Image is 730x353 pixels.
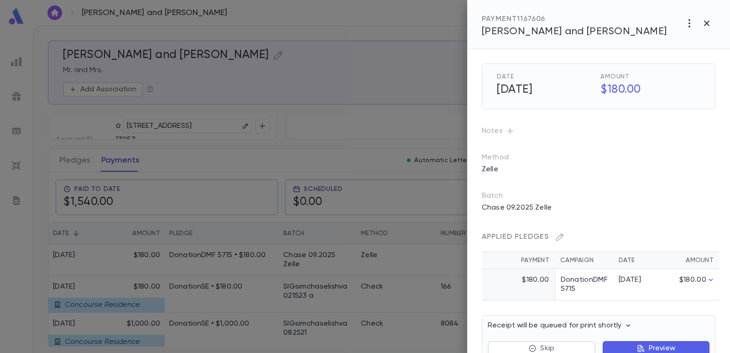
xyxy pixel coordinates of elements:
[613,252,659,269] th: Date
[482,252,555,269] th: Payment
[659,269,719,300] td: $180.00
[659,252,719,269] th: Amount
[649,344,675,353] p: Preview
[488,321,633,330] p: Receipt will be queued for print shortly
[476,162,504,177] p: Zelle
[482,26,667,37] span: [PERSON_NAME] and [PERSON_NAME]
[595,80,700,100] h5: $180.00
[482,233,549,241] span: Applied Pledges
[555,252,613,269] th: Campaign
[482,124,715,138] p: Notes
[600,73,700,80] span: Amount
[540,344,554,353] p: Skip
[491,80,597,100] h5: [DATE]
[482,269,555,300] td: $180.00
[497,73,597,80] span: Date
[619,275,653,285] div: [DATE]
[555,269,613,300] td: DonationDMF 5715
[482,191,715,200] p: Batch
[482,15,667,24] div: PAYMENT 1167606
[482,153,527,162] p: Method
[476,200,557,215] p: Chase 09.2025 Zelle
